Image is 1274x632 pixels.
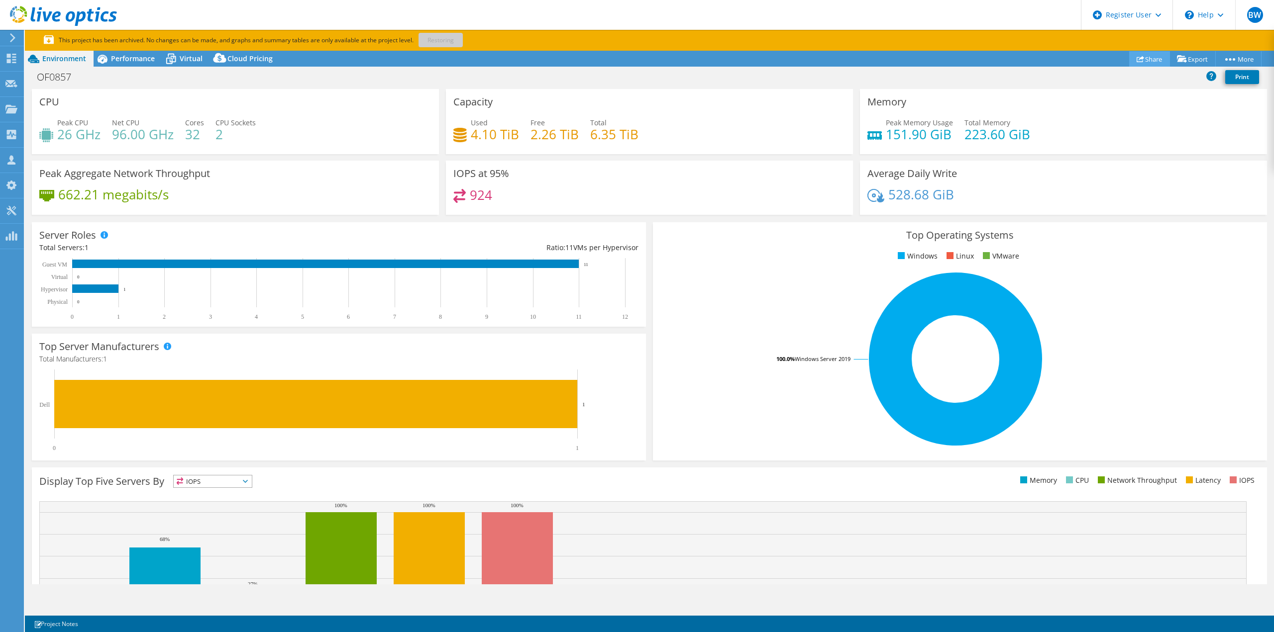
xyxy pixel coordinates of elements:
[174,475,252,487] span: IOPS
[44,35,531,46] p: This project has been archived. No changes can be made, and graphs and summary tables are only av...
[347,313,350,320] text: 6
[1183,475,1221,486] li: Latency
[795,355,850,362] tspan: Windows Server 2019
[1018,475,1057,486] li: Memory
[334,502,347,508] text: 100%
[39,354,638,364] h4: Total Manufacturers:
[32,72,87,83] h1: OF0857
[215,129,256,140] h4: 2
[41,286,68,293] text: Hypervisor
[1063,475,1089,486] li: CPU
[453,168,509,179] h3: IOPS at 95%
[886,118,953,127] span: Peak Memory Usage
[1215,51,1262,67] a: More
[39,96,59,107] h3: CPU
[39,242,339,253] div: Total Servers:
[622,313,628,320] text: 12
[888,189,954,200] h4: 528.68 GiB
[584,262,588,267] text: 11
[944,251,974,262] li: Linux
[248,581,258,587] text: 27%
[39,230,96,241] h3: Server Roles
[47,298,68,305] text: Physical
[255,313,258,320] text: 4
[485,313,488,320] text: 9
[215,118,256,127] span: CPU Sockets
[58,189,169,200] h4: 662.21 megabits/s
[42,54,86,63] span: Environment
[163,313,166,320] text: 2
[77,299,80,304] text: 0
[531,118,545,127] span: Free
[886,129,953,140] h4: 151.90 GiB
[590,118,607,127] span: Total
[57,118,88,127] span: Peak CPU
[453,96,493,107] h3: Capacity
[112,129,174,140] h4: 96.00 GHz
[776,355,795,362] tspan: 100.0%
[123,287,126,292] text: 1
[531,129,579,140] h4: 2.26 TiB
[71,313,74,320] text: 0
[117,313,120,320] text: 1
[57,129,101,140] h4: 26 GHz
[301,313,304,320] text: 5
[393,313,396,320] text: 7
[576,445,579,451] text: 1
[39,341,159,352] h3: Top Server Manufacturers
[227,54,273,63] span: Cloud Pricing
[660,230,1260,241] h3: Top Operating Systems
[111,54,155,63] span: Performance
[185,118,204,127] span: Cores
[42,261,67,268] text: Guest VM
[423,502,435,508] text: 100%
[39,401,50,408] text: Dell
[1095,475,1177,486] li: Network Throughput
[582,401,585,407] text: 1
[964,129,1030,140] h4: 223.60 GiB
[980,251,1019,262] li: VMware
[471,118,488,127] span: Used
[27,618,85,630] a: Project Notes
[180,54,203,63] span: Virtual
[1225,70,1259,84] a: Print
[1185,10,1194,19] svg: \n
[964,118,1010,127] span: Total Memory
[530,313,536,320] text: 10
[339,242,638,253] div: Ratio: VMs per Hypervisor
[103,354,107,363] span: 1
[209,313,212,320] text: 3
[590,129,638,140] h4: 6.35 TiB
[160,536,170,542] text: 68%
[895,251,938,262] li: Windows
[39,168,210,179] h3: Peak Aggregate Network Throughput
[53,445,56,451] text: 0
[1227,475,1255,486] li: IOPS
[112,118,139,127] span: Net CPU
[471,129,519,140] h4: 4.10 TiB
[576,313,582,320] text: 11
[1169,51,1216,67] a: Export
[185,129,204,140] h4: 32
[1129,51,1170,67] a: Share
[470,189,492,200] h4: 924
[1247,7,1263,23] span: BW
[51,273,68,280] text: Virtual
[511,502,524,508] text: 100%
[85,243,89,252] span: 1
[867,96,906,107] h3: Memory
[565,243,573,252] span: 11
[77,274,80,279] text: 0
[867,168,957,179] h3: Average Daily Write
[439,313,442,320] text: 8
